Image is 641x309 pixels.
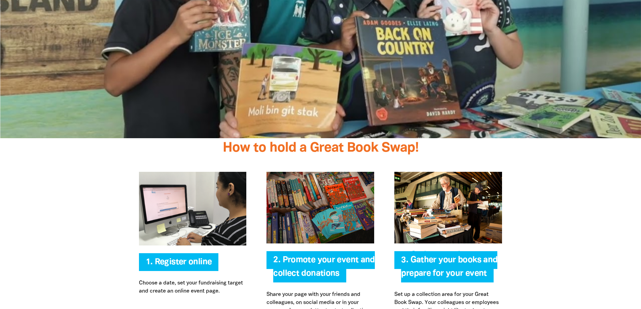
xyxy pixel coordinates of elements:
[273,256,375,282] span: 2. Promote your event and collect donations
[223,142,419,154] span: How to hold a Great Book Swap!
[139,279,247,295] p: Choose a date, set your fundraising target and create an online event page.
[394,172,502,243] img: Gather your books and prepare for your event
[401,256,497,282] span: 3. Gather your books and prepare for your event
[146,258,212,266] a: 1. Register online
[266,172,374,243] img: Promote your event and collect donations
